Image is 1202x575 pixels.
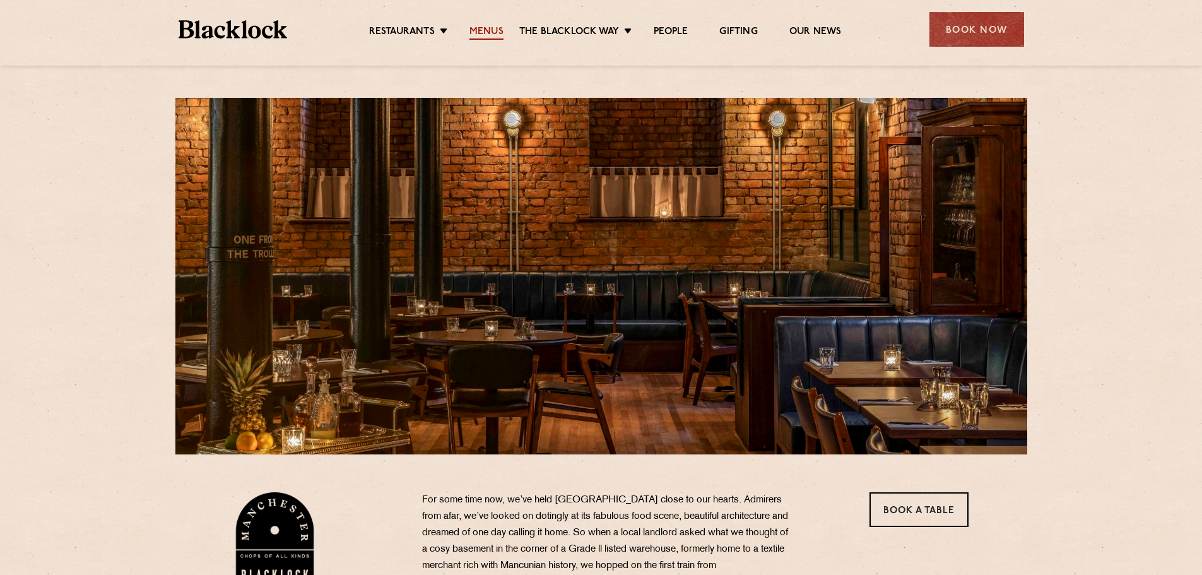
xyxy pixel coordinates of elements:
a: Our News [789,26,842,40]
a: Restaurants [369,26,435,40]
a: Menus [469,26,504,40]
div: Book Now [929,12,1024,47]
img: BL_Textured_Logo-footer-cropped.svg [179,20,288,39]
a: Book a Table [869,492,969,527]
a: People [654,26,688,40]
a: The Blacklock Way [519,26,619,40]
a: Gifting [719,26,757,40]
